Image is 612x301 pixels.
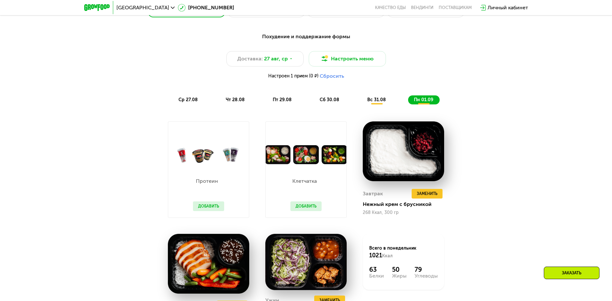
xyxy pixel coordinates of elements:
span: Заменить [417,190,437,197]
div: Жиры [392,273,406,279]
span: сб 30.08 [320,97,339,102]
span: Ккал [382,253,393,259]
button: Добавить [193,201,224,211]
div: Личный кабинет [488,4,528,12]
p: Протеин [193,179,221,184]
button: Добавить [290,201,322,211]
span: ср 27.08 [178,97,198,102]
a: Вендинги [411,5,434,10]
span: 27 авг, ср [264,55,288,63]
span: чт 28.08 [226,97,245,102]
a: Качество еды [375,5,406,10]
div: поставщикам [439,5,472,10]
div: 63 [369,266,384,273]
span: [GEOGRAPHIC_DATA] [116,5,169,10]
a: [PHONE_NUMBER] [178,4,234,12]
button: Настроить меню [309,51,386,66]
div: Нежный крем с брусникой [363,201,449,208]
span: пн 01.09 [414,97,433,102]
div: Белки [369,273,384,279]
span: 1021 [369,252,382,259]
div: 50 [392,266,406,273]
button: Сбросить [320,73,344,79]
div: Всего в понедельник [369,245,438,259]
p: Клетчатка [290,179,318,184]
span: пт 29.08 [273,97,292,102]
span: Доставка: [237,55,263,63]
button: Заменить [412,189,443,199]
div: Углеводы [415,273,438,279]
div: Завтрак [363,189,383,199]
div: 79 [415,266,438,273]
span: вс 31.08 [367,97,386,102]
div: 268 Ккал, 300 гр [363,210,444,215]
span: Настроен 1 прием (0 ₽) [268,74,318,78]
div: Заказать [544,267,599,279]
div: Похудение и поддержание формы [116,33,497,41]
